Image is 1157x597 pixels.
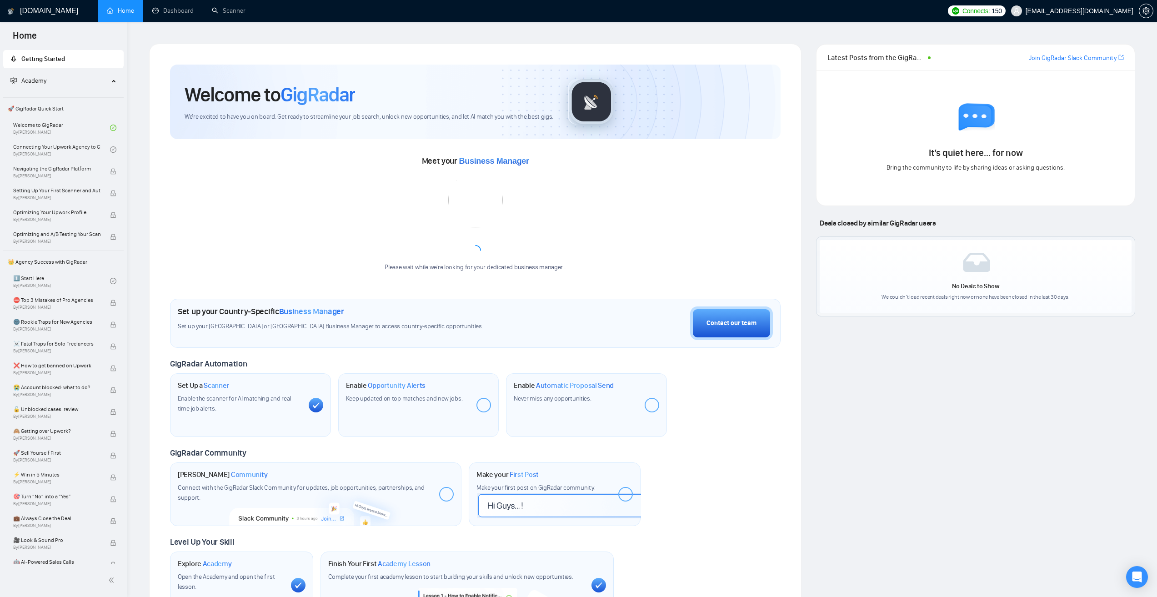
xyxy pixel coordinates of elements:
[13,448,100,457] span: 🚀 Sell Yourself First
[21,55,65,63] span: Getting Started
[13,305,100,310] span: By [PERSON_NAME]
[378,559,431,568] span: Academy Lesson
[13,164,100,173] span: Navigating the GigRadar Platform
[110,518,116,524] span: lock
[110,146,116,153] span: check-circle
[110,343,116,350] span: lock
[13,492,100,501] span: 🎯 Turn “No” into a “Yes”
[346,381,426,390] h1: Enable
[952,7,959,15] img: upwork-logo.png
[13,339,100,348] span: ☠️ Fatal Traps for Solo Freelancers
[110,387,116,393] span: lock
[13,545,100,550] span: By [PERSON_NAME]
[280,82,355,107] span: GigRadar
[510,470,539,479] span: First Post
[178,484,425,502] span: Connect with the GigRadar Slack Community for updates, job opportunities, partnerships, and support.
[13,470,100,479] span: ⚡ Win in 5 Minutes
[13,195,100,201] span: By [PERSON_NAME]
[13,186,100,195] span: Setting Up Your First Scanner and Auto-Bidder
[13,208,100,217] span: Optimizing Your Upwork Profile
[152,7,194,15] a: dashboardDashboard
[110,278,116,284] span: check-circle
[1118,53,1124,62] a: export
[887,164,1065,171] span: Bring the community to life by sharing ideas or asking questions.
[882,294,1070,300] span: We couldn’t load recent deals right now or none have been closed in the last 30 days.
[368,381,426,390] span: Opportunity Alerts
[110,321,116,328] span: lock
[13,361,100,370] span: ❌ How to get banned on Upwork
[1139,4,1153,18] button: setting
[13,140,110,160] a: Connecting Your Upwork Agency to GigRadarBy[PERSON_NAME]
[13,426,100,436] span: 🙈 Getting over Upwork?
[170,448,246,458] span: GigRadar Community
[185,113,553,121] span: We're excited to have you on board. Get ready to streamline your job search, unlock new opportuni...
[10,77,46,85] span: Academy
[229,484,403,526] img: slackcommunity-bg.png
[178,381,229,390] h1: Set Up a
[204,381,229,390] span: Scanner
[110,300,116,306] span: lock
[110,212,116,218] span: lock
[448,173,503,227] img: error
[110,125,116,131] span: check-circle
[13,271,110,291] a: 1️⃣ Start HereBy[PERSON_NAME]
[3,50,124,68] li: Getting Started
[346,395,463,402] span: Keep updated on top matches and new jobs.
[13,317,100,326] span: 🌚 Rookie Traps for New Agencies
[13,523,100,528] span: By [PERSON_NAME]
[203,559,232,568] span: Academy
[13,501,100,507] span: By [PERSON_NAME]
[110,168,116,175] span: lock
[185,82,355,107] h1: Welcome to
[4,100,123,118] span: 🚀 GigRadar Quick Start
[13,296,100,305] span: ⛔ Top 3 Mistakes of Pro Agencies
[13,436,100,441] span: By [PERSON_NAME]
[13,479,100,485] span: By [PERSON_NAME]
[178,395,293,412] span: Enable the scanner for AI matching and real-time job alerts.
[379,263,571,272] div: Please wait while we're looking for your dedicated business manager...
[536,381,614,390] span: Automatic Proposal Send
[1139,7,1153,15] a: setting
[170,537,234,547] span: Level Up Your Skill
[816,215,939,231] span: Deals closed by similar GigRadar users
[13,370,100,376] span: By [PERSON_NAME]
[13,557,100,567] span: 🤖 AI-Powered Sales Calls
[476,470,539,479] h1: Make your
[1126,566,1148,588] div: Open Intercom Messenger
[13,217,100,222] span: By [PERSON_NAME]
[1013,8,1020,14] span: user
[13,405,100,414] span: 🔓 Unblocked cases: review
[178,470,268,479] h1: [PERSON_NAME]
[10,77,17,84] span: fund-projection-screen
[110,452,116,459] span: lock
[952,282,999,290] span: No Deals to Show
[13,348,100,354] span: By [PERSON_NAME]
[4,253,123,271] span: 👑 Agency Success with GigRadar
[8,4,14,19] img: logo
[110,234,116,240] span: lock
[110,562,116,568] span: lock
[13,239,100,244] span: By [PERSON_NAME]
[13,383,100,392] span: 😭 Account blocked: what to do?
[422,156,529,166] span: Meet your
[178,573,275,591] span: Open the Academy and open the first lesson.
[1118,54,1124,61] span: export
[328,559,431,568] h1: Finish Your First
[178,306,344,316] h1: Set up your Country-Specific
[13,173,100,179] span: By [PERSON_NAME]
[468,243,483,258] span: loading
[459,156,529,166] span: Business Manager
[963,253,990,272] img: empty-box
[476,484,595,492] span: Make your first post on GigRadar community.
[231,470,268,479] span: Community
[110,190,116,196] span: lock
[13,392,100,397] span: By [PERSON_NAME]
[992,6,1002,16] span: 150
[1029,53,1117,63] a: Join GigRadar Slack Community
[13,457,100,463] span: By [PERSON_NAME]
[929,147,1023,158] span: It’s quiet here... for now
[21,77,46,85] span: Academy
[569,79,614,125] img: gigradar-logo.png
[827,52,925,63] span: Latest Posts from the GigRadar Community
[5,29,44,48] span: Home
